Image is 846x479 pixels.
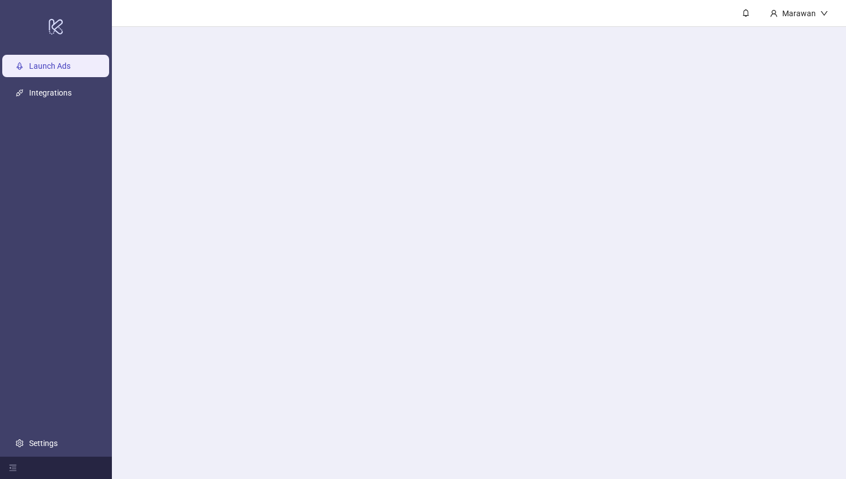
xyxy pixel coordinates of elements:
[29,89,72,98] a: Integrations
[770,10,778,17] span: user
[9,464,17,472] span: menu-fold
[29,62,70,71] a: Launch Ads
[820,10,828,17] span: down
[742,9,750,17] span: bell
[778,7,820,20] div: Marawan
[29,439,58,448] a: Settings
